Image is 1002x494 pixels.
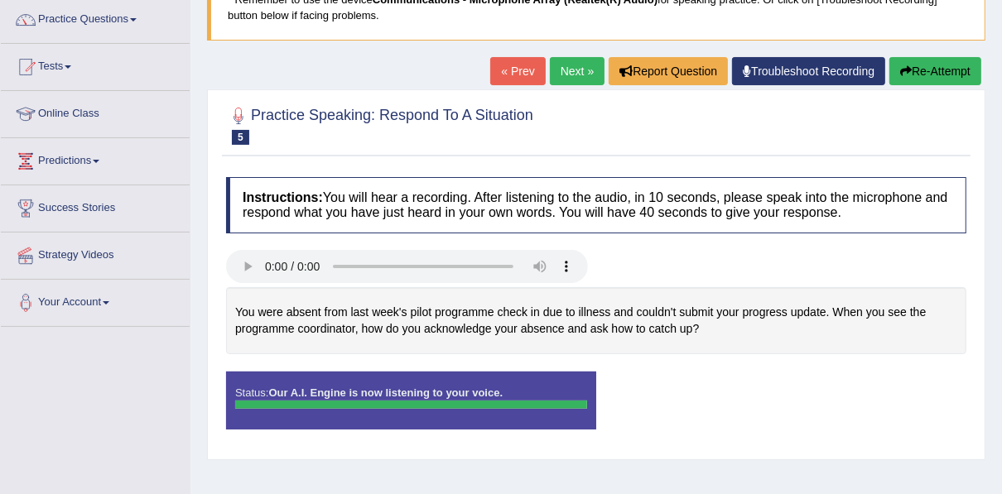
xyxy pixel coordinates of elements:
[226,287,966,354] div: You were absent from last week's pilot programme check in due to illness and couldn't submit your...
[1,185,190,227] a: Success Stories
[609,57,728,85] button: Report Question
[1,233,190,274] a: Strategy Videos
[1,44,190,85] a: Tests
[732,57,885,85] a: Troubleshoot Recording
[550,57,605,85] a: Next »
[1,138,190,180] a: Predictions
[268,386,503,399] strong: Our A.I. Engine is now listening to your voice.
[232,130,249,145] span: 5
[243,190,323,204] b: Instructions:
[1,91,190,132] a: Online Class
[226,372,596,429] div: Status:
[226,177,966,233] h4: You will hear a recording. After listening to the audio, in 10 seconds, please speak into the mic...
[226,103,533,145] h2: Practice Speaking: Respond To A Situation
[490,57,545,85] a: « Prev
[889,57,981,85] button: Re-Attempt
[1,280,190,321] a: Your Account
